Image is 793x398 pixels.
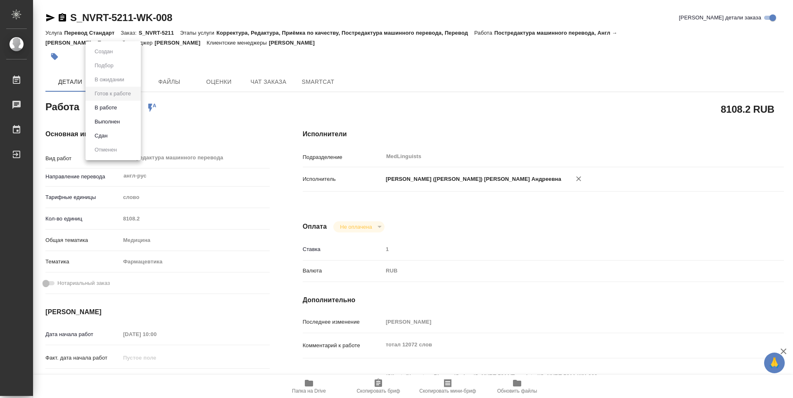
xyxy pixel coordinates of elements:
button: Создан [92,47,115,56]
button: В работе [92,103,119,112]
button: Сдан [92,131,110,140]
button: В ожидании [92,75,127,84]
button: Подбор [92,61,116,70]
button: Выполнен [92,117,122,126]
button: Готов к работе [92,89,133,98]
button: Отменен [92,145,119,154]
